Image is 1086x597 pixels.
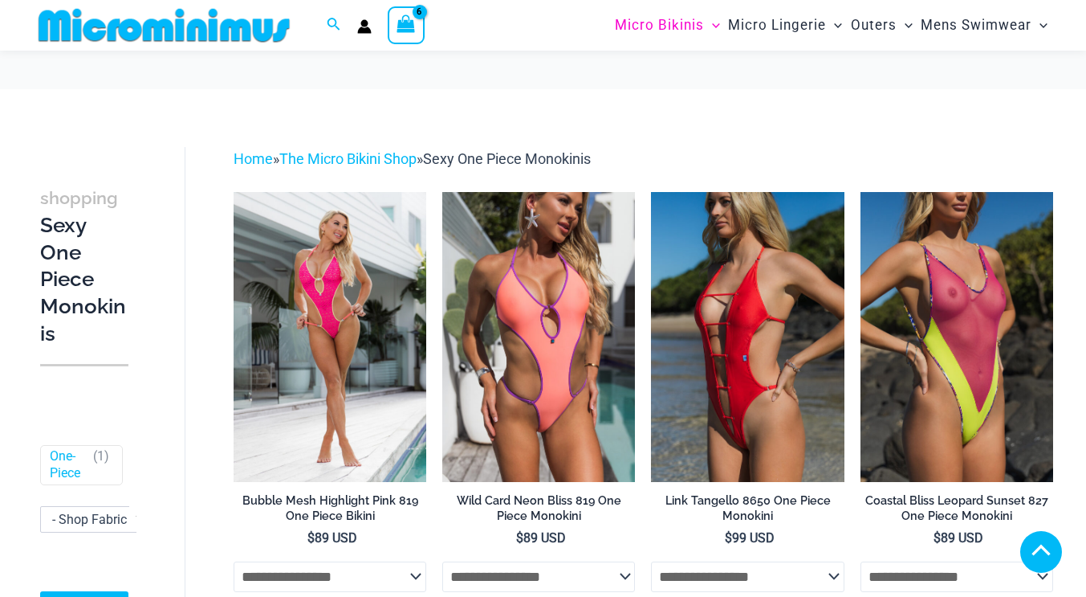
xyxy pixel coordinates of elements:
[651,493,844,530] a: Link Tangello 8650 One Piece Monokini
[860,493,1053,530] a: Coastal Bliss Leopard Sunset 827 One Piece Monokini
[725,530,775,546] bdi: 99 USD
[52,512,157,527] span: - Shop Fabric Type
[442,493,635,523] h2: Wild Card Neon Bliss 819 One Piece Monokini
[847,5,917,46] a: OutersMenu ToggleMenu Toggle
[40,188,118,208] span: shopping
[97,448,104,464] span: 1
[516,530,566,546] bdi: 89 USD
[651,192,844,481] img: Link Tangello 8650 One Piece Monokini 11
[234,493,426,530] a: Bubble Mesh Highlight Pink 819 One Piece Bikini
[442,493,635,530] a: Wild Card Neon Bliss 819 One Piece Monokini
[40,506,153,533] span: - Shop Fabric Type
[1031,5,1047,46] span: Menu Toggle
[40,184,128,348] h3: Sexy One Piece Monokinis
[50,448,86,482] a: One-Piece
[608,2,1054,48] nav: Site Navigation
[615,5,704,46] span: Micro Bikinis
[611,5,724,46] a: Micro BikinisMenu ToggleMenu Toggle
[826,5,842,46] span: Menu Toggle
[357,19,372,34] a: Account icon link
[921,5,1031,46] span: Mens Swimwear
[234,150,273,167] a: Home
[442,192,635,481] a: Wild Card Neon Bliss 819 One Piece 04Wild Card Neon Bliss 819 One Piece 05Wild Card Neon Bliss 81...
[41,507,152,532] span: - Shop Fabric Type
[279,150,417,167] a: The Micro Bikini Shop
[917,5,1051,46] a: Mens SwimwearMenu ToggleMenu Toggle
[516,530,523,546] span: $
[234,192,426,481] a: Bubble Mesh Highlight Pink 819 One Piece 01Bubble Mesh Highlight Pink 819 One Piece 03Bubble Mesh...
[234,493,426,523] h2: Bubble Mesh Highlight Pink 819 One Piece Bikini
[423,150,591,167] span: Sexy One Piece Monokinis
[860,493,1053,523] h2: Coastal Bliss Leopard Sunset 827 One Piece Monokini
[93,448,109,482] span: ( )
[307,530,315,546] span: $
[32,7,296,43] img: MM SHOP LOGO FLAT
[860,192,1053,481] img: Coastal Bliss Leopard Sunset 827 One Piece Monokini 06
[327,15,341,35] a: Search icon link
[704,5,720,46] span: Menu Toggle
[933,530,941,546] span: $
[933,530,983,546] bdi: 89 USD
[388,6,425,43] a: View Shopping Cart, 6 items
[442,192,635,481] img: Wild Card Neon Bliss 819 One Piece 04
[724,5,846,46] a: Micro LingerieMenu ToggleMenu Toggle
[234,150,591,167] span: » »
[728,5,826,46] span: Micro Lingerie
[725,530,732,546] span: $
[651,493,844,523] h2: Link Tangello 8650 One Piece Monokini
[234,192,426,481] img: Bubble Mesh Highlight Pink 819 One Piece 01
[651,192,844,481] a: Link Tangello 8650 One Piece Monokini 11Link Tangello 8650 One Piece Monokini 12Link Tangello 865...
[307,530,357,546] bdi: 89 USD
[897,5,913,46] span: Menu Toggle
[851,5,897,46] span: Outers
[860,192,1053,481] a: Coastal Bliss Leopard Sunset 827 One Piece Monokini 06Coastal Bliss Leopard Sunset 827 One Piece ...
